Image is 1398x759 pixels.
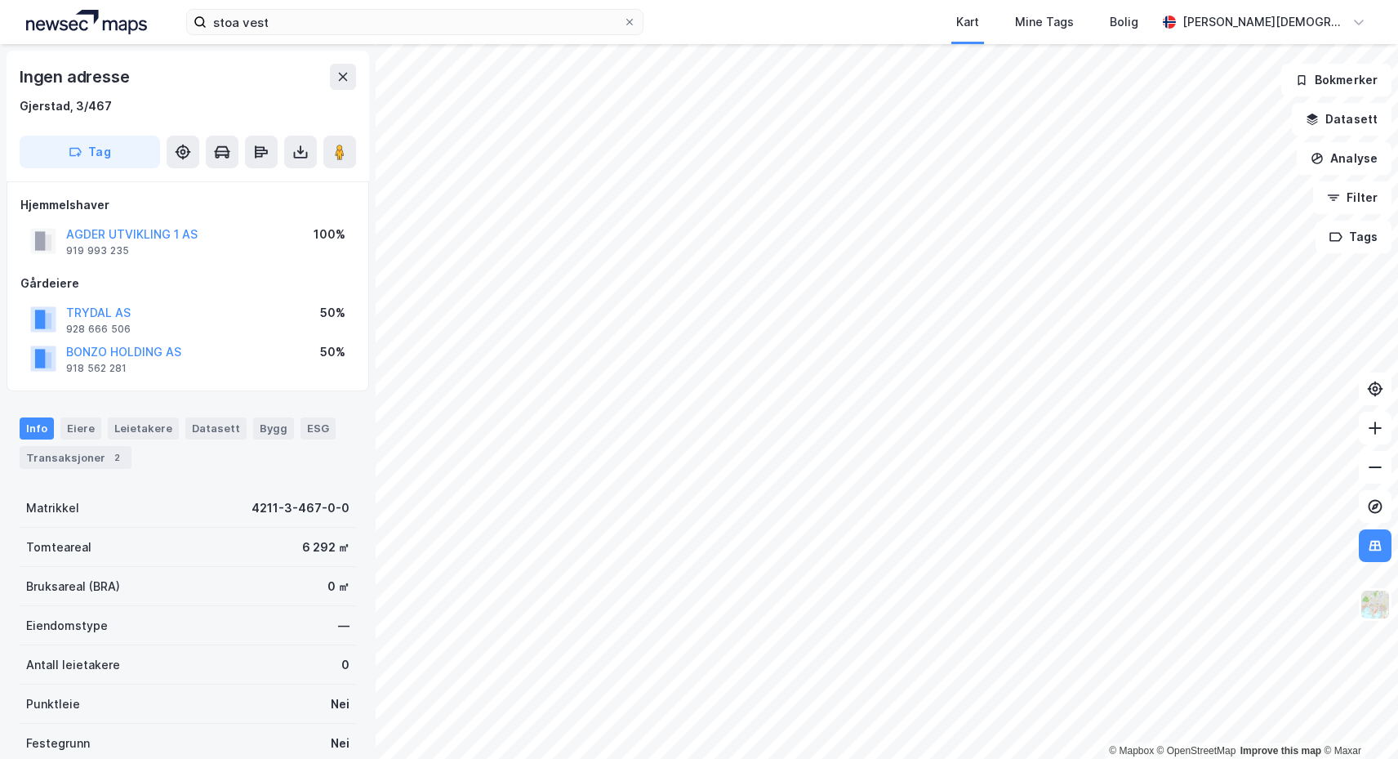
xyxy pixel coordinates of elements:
[109,449,125,466] div: 2
[185,417,247,439] div: Datasett
[20,64,132,90] div: Ingen adresse
[1015,12,1074,32] div: Mine Tags
[26,498,79,518] div: Matrikkel
[26,616,108,636] div: Eiendomstype
[26,538,91,557] div: Tomteareal
[20,195,355,215] div: Hjemmelshaver
[331,734,349,753] div: Nei
[207,10,623,34] input: Søk på adresse, matrikkel, gårdeiere, leietakere eller personer
[60,417,101,439] div: Eiere
[1316,681,1398,759] iframe: Chat Widget
[327,577,349,596] div: 0 ㎡
[1297,142,1391,175] button: Analyse
[26,734,90,753] div: Festegrunn
[26,10,147,34] img: logo.a4113a55bc3d86da70a041830d287a7e.svg
[1360,589,1391,620] img: Z
[20,136,160,168] button: Tag
[26,577,120,596] div: Bruksareal (BRA)
[1281,64,1391,96] button: Bokmerker
[1240,745,1321,757] a: Improve this map
[1110,12,1138,32] div: Bolig
[26,655,120,675] div: Antall leietakere
[1157,745,1236,757] a: OpenStreetMap
[1292,103,1391,136] button: Datasett
[314,225,345,244] div: 100%
[1109,745,1154,757] a: Mapbox
[66,323,131,336] div: 928 666 506
[66,244,129,257] div: 919 993 235
[108,417,179,439] div: Leietakere
[20,446,131,469] div: Transaksjoner
[320,342,345,362] div: 50%
[338,616,349,636] div: —
[302,538,349,557] div: 6 292 ㎡
[320,303,345,323] div: 50%
[253,417,294,439] div: Bygg
[1182,12,1346,32] div: [PERSON_NAME][DEMOGRAPHIC_DATA]
[20,417,54,439] div: Info
[26,694,80,714] div: Punktleie
[20,96,112,116] div: Gjerstad, 3/467
[341,655,349,675] div: 0
[66,362,127,375] div: 918 562 281
[20,274,355,293] div: Gårdeiere
[301,417,336,439] div: ESG
[1316,221,1391,253] button: Tags
[1316,681,1398,759] div: Kontrollprogram for chat
[252,498,349,518] div: 4211-3-467-0-0
[956,12,979,32] div: Kart
[331,694,349,714] div: Nei
[1313,181,1391,214] button: Filter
